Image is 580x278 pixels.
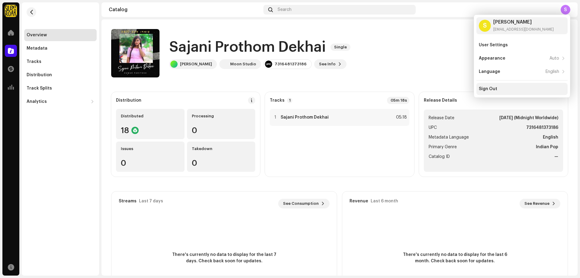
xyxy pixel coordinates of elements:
div: Revenue [350,199,368,204]
span: Single [330,44,350,51]
span: Metadata Language [429,134,469,141]
re-m-nav-item: Distribution [24,69,97,81]
h1: Sajani Prothom Dekhai [169,38,326,57]
re-m-nav-item: Metadata [24,42,97,54]
div: 7316481373186 [275,62,307,67]
div: 05:18 [394,114,407,121]
div: Overview [27,33,47,38]
re-m-nav-item: Appearance [476,52,568,64]
span: See Consumption [283,198,319,210]
img: f44a3fb7-eb61-493a-b58d-e24305cd8dec [221,61,228,68]
re-m-nav-item: Track Splits [24,82,97,94]
span: See Revenue [524,198,549,210]
div: S [479,20,491,32]
span: Search [278,7,292,12]
div: Appearance [479,56,505,61]
div: English [546,69,559,74]
re-m-nav-item: Tracks [24,56,97,68]
div: Issues [121,146,180,151]
span: There's currently no data to display for the last 7 days. Check back soon for updates. [170,252,279,264]
p-badge: 1 [287,98,292,103]
div: 05m 18s [387,97,409,104]
div: Processing [192,114,251,119]
div: Last 6 month [371,199,398,204]
span: Catalog ID [429,153,450,160]
div: Metadata [27,46,47,51]
strong: Release Details [424,98,457,103]
strong: — [554,153,558,160]
span: See Info [319,58,336,70]
button: See Consumption [278,199,330,208]
span: Release Date [429,114,454,122]
div: User Settings [479,43,508,47]
div: Track Splits [27,86,52,91]
strong: English [543,134,558,141]
strong: Indian Pop [536,143,558,151]
button: See Revenue [520,199,560,208]
div: Tracks [27,59,41,64]
div: Last 7 days [139,199,163,204]
re-m-nav-item: Overview [24,29,97,41]
div: [PERSON_NAME] [180,62,212,67]
span: Primary Genre [429,143,457,151]
div: Sign Out [479,87,497,91]
div: Distribution [27,73,52,77]
div: Streams [119,199,137,204]
div: [EMAIL_ADDRESS][DOMAIN_NAME] [493,27,554,32]
re-m-nav-item: Sign Out [476,83,568,95]
div: S [561,5,570,15]
re-m-nav-dropdown: Analytics [24,96,97,108]
re-m-nav-item: Language [476,66,568,78]
re-m-nav-item: User Settings [476,39,568,51]
div: Moon Studio [230,62,256,67]
strong: Tracks [270,98,285,103]
div: Takedown [192,146,251,151]
div: Catalog [109,7,261,12]
button: See Info [314,59,346,69]
div: Analytics [27,99,47,104]
div: Distributed [121,114,180,119]
strong: 7316481373186 [526,124,558,131]
strong: [DATE] (Midnight Worldwide) [499,114,558,122]
div: Auto [549,56,559,61]
img: fcfd72e7-8859-4002-b0df-9a7058150634 [5,5,17,17]
span: There's currently no data to display for the last 6 month. Check back soon for updates. [401,252,509,264]
span: UPC [429,124,437,131]
div: Distribution [116,98,141,103]
strong: Sajani Prothom Dekhai [281,115,329,120]
div: Language [479,69,500,74]
div: [PERSON_NAME] [493,20,554,25]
